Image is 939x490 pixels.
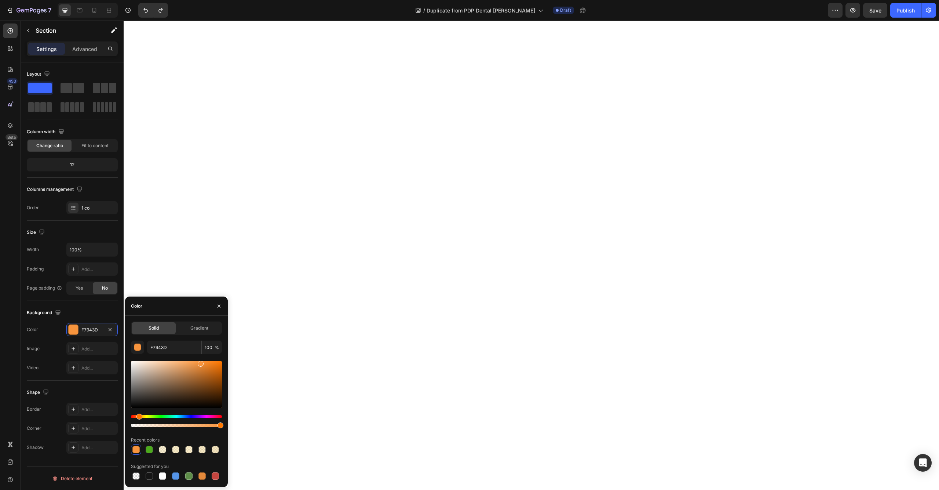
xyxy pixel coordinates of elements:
div: Image [27,345,40,352]
div: Beta [6,134,18,140]
div: Columns management [27,185,84,195]
button: 7 [3,3,55,18]
div: Size [27,228,46,237]
iframe: Design area [124,21,939,490]
div: 12 [28,160,116,170]
span: Yes [76,285,83,291]
p: Advanced [72,45,97,53]
span: Save [869,7,881,14]
span: % [215,344,219,351]
div: Shadow [27,444,44,451]
div: Layout [27,69,51,79]
p: Section [36,26,96,35]
div: Add... [81,365,116,371]
div: Color [131,303,142,309]
p: Settings [36,45,57,53]
div: Hue [131,415,222,418]
div: Background [27,308,62,318]
div: Open Intercom Messenger [914,454,932,472]
div: 1 col [81,205,116,211]
div: Column width [27,127,66,137]
div: Suggested for you [131,463,169,470]
span: Gradient [190,325,208,331]
span: / [423,7,425,14]
div: Video [27,364,39,371]
input: Auto [67,243,117,256]
div: Width [27,246,39,253]
div: Add... [81,266,116,273]
div: Page padding [27,285,62,291]
div: 450 [7,78,18,84]
input: Eg: FFFFFF [147,341,201,354]
div: Delete element [52,474,92,483]
div: Border [27,406,41,413]
span: No [102,285,108,291]
div: Color [27,326,38,333]
div: Recent colors [131,437,160,443]
span: Fit to content [81,142,109,149]
span: Change ratio [36,142,63,149]
div: Shape [27,388,50,398]
div: Corner [27,425,41,432]
div: Add... [81,406,116,413]
div: Publish [896,7,915,14]
span: Draft [560,7,571,14]
div: Add... [81,346,116,352]
div: Undo/Redo [138,3,168,18]
div: Order [27,204,39,211]
div: Padding [27,266,44,272]
div: F7943D [81,327,103,333]
div: Add... [81,444,116,451]
button: Publish [890,3,921,18]
button: Delete element [27,473,118,484]
button: Save [863,3,887,18]
p: 7 [48,6,51,15]
div: Add... [81,425,116,432]
span: Duplicate from PDP Dental [PERSON_NAME] [427,7,535,14]
span: Solid [149,325,159,331]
